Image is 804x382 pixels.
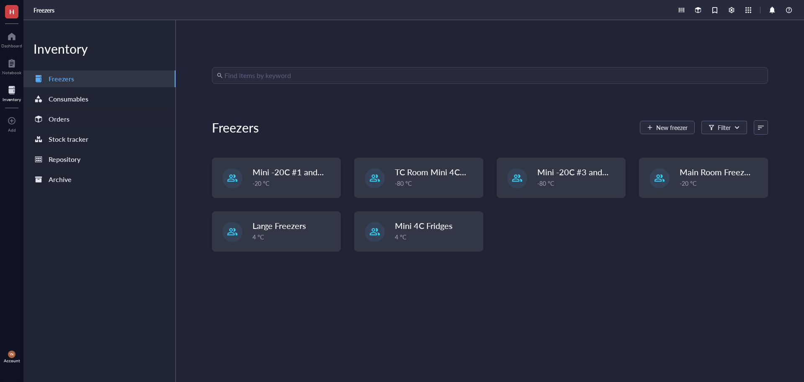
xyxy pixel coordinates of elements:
[2,70,21,75] div: Notebook
[49,174,72,185] div: Archive
[1,43,22,48] div: Dashboard
[212,119,259,136] div: Freezers
[253,220,306,231] span: Large Freezers
[23,91,175,107] a: Consumables
[10,353,14,356] span: YN
[3,83,21,102] a: Inventory
[395,166,485,178] span: TC Room Mini 4C+ -20C
[4,358,20,363] div: Account
[2,57,21,75] a: Notebook
[49,153,80,165] div: Repository
[656,124,688,131] span: New freezer
[395,179,478,188] div: -80 °C
[23,131,175,148] a: Stock tracker
[23,70,175,87] a: Freezers
[537,179,620,188] div: -80 °C
[9,6,14,17] span: H
[49,93,88,105] div: Consumables
[23,171,175,188] a: Archive
[23,40,175,57] div: Inventory
[49,113,70,125] div: Orders
[253,232,335,242] div: 4 °C
[33,6,56,14] a: Freezers
[640,121,695,134] button: New freezer
[395,232,478,242] div: 4 °C
[49,133,88,145] div: Stock tracker
[718,123,731,132] div: Filter
[253,166,330,178] span: Mini -20C #1 and #2
[8,127,16,133] div: Add
[23,111,175,127] a: Orders
[1,30,22,48] a: Dashboard
[680,179,763,188] div: -20 °C
[395,220,453,231] span: Mini 4C Fridges
[537,166,614,178] span: Mini -20C #3 and #4
[3,97,21,102] div: Inventory
[49,73,74,85] div: Freezers
[680,166,755,178] span: Main Room Freezers
[23,151,175,168] a: Repository
[253,179,335,188] div: -20 °C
